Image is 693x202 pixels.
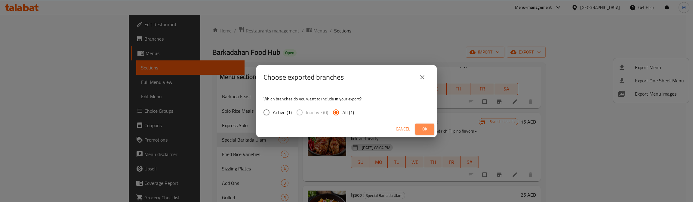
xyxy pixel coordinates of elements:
[393,124,413,135] button: Cancel
[306,109,328,116] span: Inactive (0)
[342,109,354,116] span: All (1)
[273,109,292,116] span: Active (1)
[415,70,430,84] button: close
[263,72,344,82] h2: Choose exported branches
[420,125,430,133] span: Ok
[396,125,410,133] span: Cancel
[415,124,434,135] button: Ok
[263,96,430,102] p: Which branches do you want to include in your export?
